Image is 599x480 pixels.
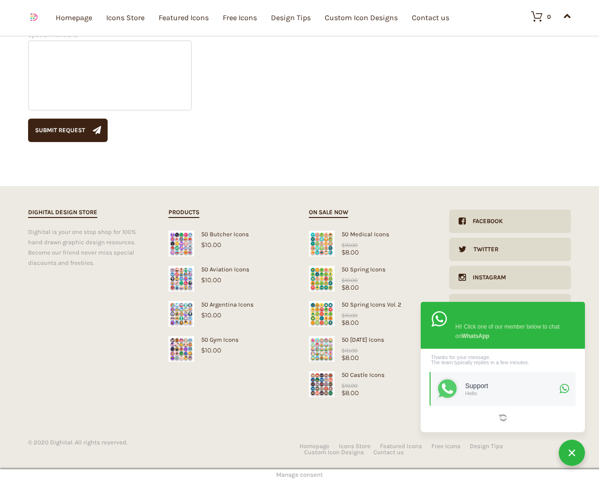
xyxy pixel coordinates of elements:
[449,210,571,233] a: Facebook
[168,301,290,308] div: 50 Argentina Icons
[339,443,371,449] a: Icons Store
[342,382,345,389] span: $
[342,312,358,319] bdi: 10.00
[309,336,431,343] div: 50 [DATE] Icons
[309,336,335,362] img: Easter Icons
[309,336,431,361] a: Easter Icons50 [DATE] Icons$8.00
[168,336,290,343] div: 50 Gym Icons
[201,241,205,248] span: $
[276,471,323,478] span: Manage consent
[342,389,345,397] span: $
[466,266,506,289] div: Instagram
[342,319,345,326] span: $
[168,266,290,284] a: 50 Aviation Icons$10.00
[309,231,335,256] img: Medical Icons
[461,333,489,339] strong: WhatsApp
[309,301,335,327] img: Spring Icons
[470,443,503,449] a: Design Tips
[201,311,205,319] span: $
[309,301,431,308] div: 50 Spring Icons Vol. 2
[28,439,299,445] div: © 2020 Dighital. All rights reserved.
[28,31,192,117] label: Special mentions
[309,266,431,291] a: Spring Icons50 Spring Icons$8.00
[342,248,359,256] bdi: 8.00
[449,266,571,289] a: Instagram
[431,443,460,449] a: Free Icons
[430,355,576,365] div: Thanks for your message. The team typically replies in a few minutes.
[342,242,345,248] span: $
[168,207,199,218] h2: Products
[309,371,335,397] img: Castle Icons
[168,231,290,238] div: 50 Butcher Icons
[168,336,290,354] a: 50 Gym Icons$10.00
[168,301,290,319] a: 50 Argentina Icons$10.00
[28,227,150,268] div: Dighital is your one stop shop for 100% hand drawn graphic design resources. Become our friend ne...
[342,312,345,319] span: $
[309,266,431,273] div: 50 Spring Icons
[28,207,97,218] h2: Dighital Design Store
[449,294,571,317] a: Dribble
[168,231,290,248] a: 50 Butcher Icons$10.00
[201,276,221,284] bdi: 10.00
[430,372,576,406] a: SupportHello
[201,311,221,319] bdi: 10.00
[342,347,358,354] bdi: 10.00
[309,207,348,218] h2: On sale now
[455,320,565,341] div: Hi! Click one of our member below to chat on
[342,319,359,326] bdi: 8.00
[309,266,335,292] img: Spring Icons
[309,371,431,397] a: Castle Icons50 Castle Icons$8.00
[342,284,345,291] span: $
[342,382,358,389] bdi: 10.00
[201,346,205,354] span: $
[449,238,571,261] a: Twitter
[309,231,431,238] div: 50 Medical Icons
[299,443,329,449] a: Homepage
[466,294,497,317] div: Dribble
[28,40,192,111] textarea: Special mentions
[342,389,359,397] bdi: 8.00
[342,354,359,361] bdi: 8.00
[342,277,358,284] bdi: 10.00
[342,354,345,361] span: $
[304,449,364,455] a: Custom Icon Designs
[467,238,498,261] div: Twitter
[465,390,557,396] div: Hello
[309,231,431,256] a: Medical Icons50 Medical Icons$8.00
[201,241,221,248] bdi: 10.00
[342,248,345,256] span: $
[342,284,359,291] bdi: 8.00
[466,210,503,233] div: Facebook
[201,276,205,284] span: $
[465,382,557,390] div: Support
[522,11,551,22] a: 0
[342,347,345,354] span: $
[168,266,290,273] div: 50 Aviation Icons
[373,449,404,455] a: Contact us
[342,277,345,284] span: $
[28,119,108,142] button: Submit request
[342,242,358,248] bdi: 10.00
[547,14,551,20] div: 0
[380,443,422,449] a: Featured Icons
[35,119,85,142] div: Submit request
[309,301,431,326] a: Spring Icons50 Spring Icons Vol. 2$8.00
[309,371,431,378] div: 50 Castle Icons
[201,346,221,354] bdi: 10.00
